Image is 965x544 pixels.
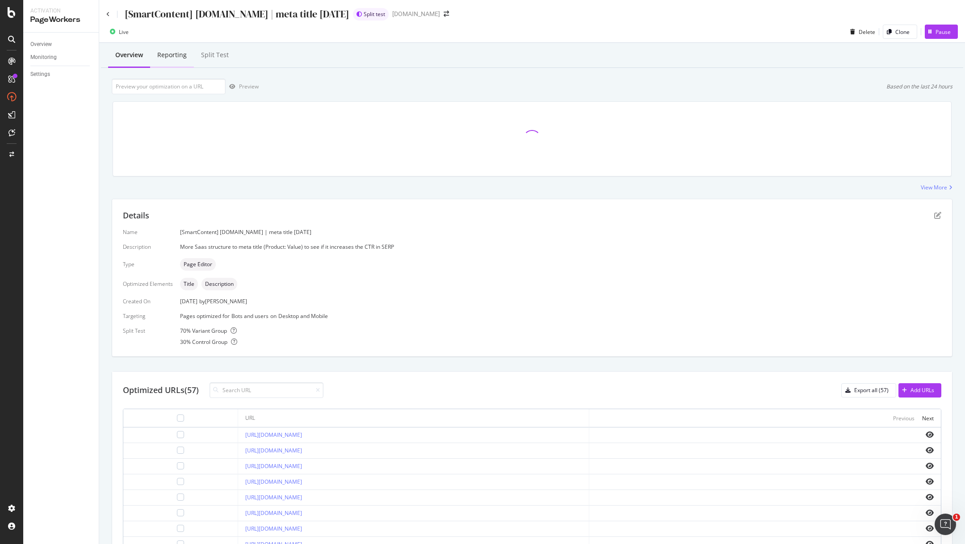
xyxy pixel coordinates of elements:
button: Pause [925,25,958,39]
div: Split Test [201,50,229,59]
i: eye [926,431,934,438]
div: Optimized Elements [123,280,173,288]
a: Monitoring [30,53,92,62]
a: [URL][DOMAIN_NAME] [245,462,302,470]
div: Pause [936,28,951,36]
a: View More [921,184,952,191]
div: brand label [353,8,389,21]
div: Reporting [157,50,187,59]
div: PageWorkers [30,15,92,25]
div: Based on the last 24 hours [886,83,952,90]
button: Next [922,413,934,423]
div: Name [123,228,173,236]
div: [DOMAIN_NAME] [392,9,440,18]
a: Overview [30,40,92,49]
div: neutral label [201,278,237,290]
button: Preview [226,80,259,94]
button: Delete [847,25,875,39]
span: Page Editor [184,262,212,267]
div: neutral label [180,278,198,290]
div: Optimized URLs (57) [123,385,199,396]
span: Title [184,281,194,287]
div: View More [921,184,947,191]
span: Split test [364,12,385,17]
button: Previous [893,413,915,423]
div: arrow-right-arrow-left [444,11,449,17]
div: Created On [123,297,173,305]
div: Delete [859,28,875,36]
input: Preview your optimization on a URL [112,79,226,94]
div: [SmartContent] [DOMAIN_NAME] | meta title [DATE] [125,7,349,21]
div: Split Test [123,327,173,335]
div: Next [922,414,934,422]
button: Add URLs [898,383,941,398]
div: Clone [895,28,910,36]
div: Bots and users [231,312,269,320]
div: URL [245,414,255,422]
div: [SmartContent] [DOMAIN_NAME] | meta title [DATE] [180,228,941,236]
div: Overview [30,40,52,49]
div: Details [123,210,149,222]
div: Live [119,28,129,36]
div: by [PERSON_NAME] [199,297,247,305]
div: Add URLs [910,386,934,394]
i: eye [926,462,934,469]
div: Pages optimized for on [180,312,941,320]
div: neutral label [180,258,216,271]
iframe: Intercom live chat [935,514,956,535]
div: Targeting [123,312,173,320]
div: Overview [115,50,143,59]
a: Settings [30,70,92,79]
div: Monitoring [30,53,57,62]
div: Activation [30,7,92,15]
button: Export all (57) [841,383,896,398]
a: Click to go back [106,12,110,17]
span: 1 [953,514,960,521]
div: Settings [30,70,50,79]
i: eye [926,447,934,454]
div: 30 % Control Group [180,338,941,346]
span: Description [205,281,234,287]
a: [URL][DOMAIN_NAME] [245,447,302,454]
div: pen-to-square [934,212,941,219]
a: [URL][DOMAIN_NAME] [245,494,302,501]
div: More Saas structure to meta title (Product: Value) to see if it increases the CTR in SERP [180,243,941,251]
div: Export all (57) [854,386,889,394]
div: [DATE] [180,297,941,305]
i: eye [926,494,934,501]
a: [URL][DOMAIN_NAME] [245,431,302,439]
i: eye [926,509,934,516]
a: [URL][DOMAIN_NAME] [245,478,302,485]
input: Search URL [210,382,323,398]
div: Previous [893,414,915,422]
div: Preview [239,83,259,90]
i: eye [926,525,934,532]
div: Description [123,243,173,251]
a: [URL][DOMAIN_NAME] [245,525,302,532]
a: [URL][DOMAIN_NAME] [245,509,302,517]
i: eye [926,478,934,485]
div: Type [123,260,173,268]
div: Desktop and Mobile [278,312,328,320]
button: Clone [883,25,917,39]
div: 70 % Variant Group [180,327,941,335]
